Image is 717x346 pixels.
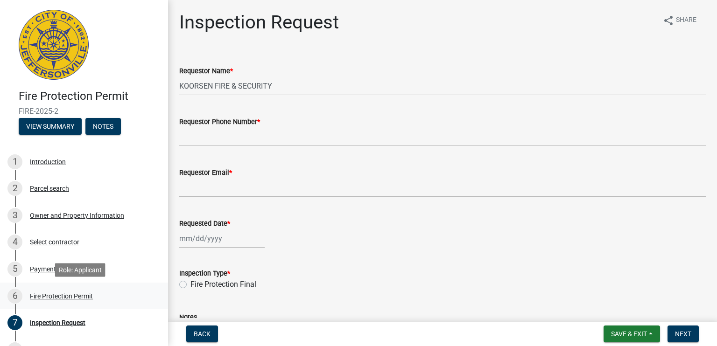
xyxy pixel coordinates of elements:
[179,170,232,176] label: Requestor Email
[7,315,22,330] div: 7
[611,330,647,338] span: Save & Exit
[179,314,197,321] label: Notes
[30,293,93,299] div: Fire Protection Permit
[179,68,233,75] label: Requestor Name
[676,15,696,26] span: Share
[7,154,22,169] div: 1
[179,229,265,248] input: mm/dd/yyyy
[7,208,22,223] div: 3
[30,266,56,272] div: Payment
[186,325,218,342] button: Back
[19,123,82,131] wm-modal-confirm: Summary
[7,262,22,277] div: 5
[190,279,256,290] label: Fire Protection Final
[179,270,230,277] label: Inspection Type
[179,11,339,34] h1: Inspection Request
[19,90,161,103] h4: Fire Protection Permit
[7,235,22,249] div: 4
[668,325,699,342] button: Next
[179,119,260,125] label: Requestor Phone Number
[7,181,22,196] div: 2
[663,15,674,26] i: share
[30,212,124,219] div: Owner and Property Information
[19,118,82,135] button: View Summary
[30,239,79,245] div: Select contractor
[19,107,149,116] span: FIRE-2025-2
[675,330,691,338] span: Next
[19,10,89,80] img: City of Jeffersonville, Indiana
[194,330,211,338] span: Back
[30,159,66,165] div: Introduction
[30,319,85,326] div: Inspection Request
[7,289,22,304] div: 6
[655,11,704,29] button: shareShare
[85,118,121,135] button: Notes
[179,221,230,227] label: Requested Date
[85,123,121,131] wm-modal-confirm: Notes
[604,325,660,342] button: Save & Exit
[55,263,105,277] div: Role: Applicant
[30,185,69,192] div: Parcel search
